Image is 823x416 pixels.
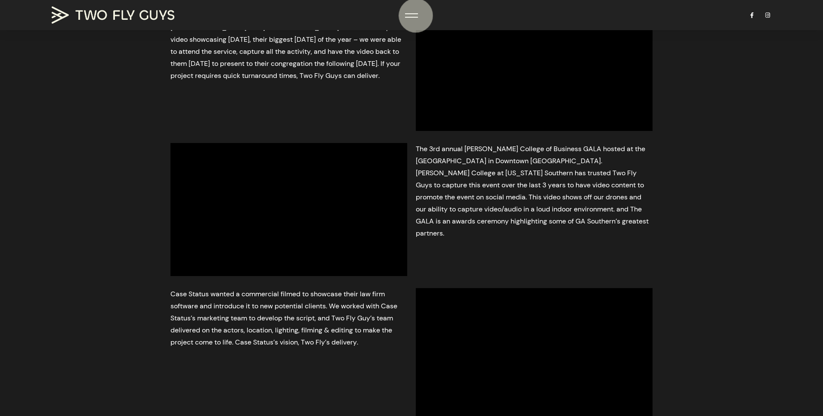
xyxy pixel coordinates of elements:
iframe: vimeo Video Player [170,143,407,276]
div: The 3rd annual [PERSON_NAME] College of Business GALA hosted at the [GEOGRAPHIC_DATA] in Downtown... [416,143,653,239]
img: TWO FLY GUYS MEDIA [52,6,174,24]
div: Case Status wanted a commercial filmed to showcase their law firm software and introduce it to ne... [170,288,407,348]
a: TWO FLY GUYS MEDIA TWO FLY GUYS MEDIA [52,6,181,24]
